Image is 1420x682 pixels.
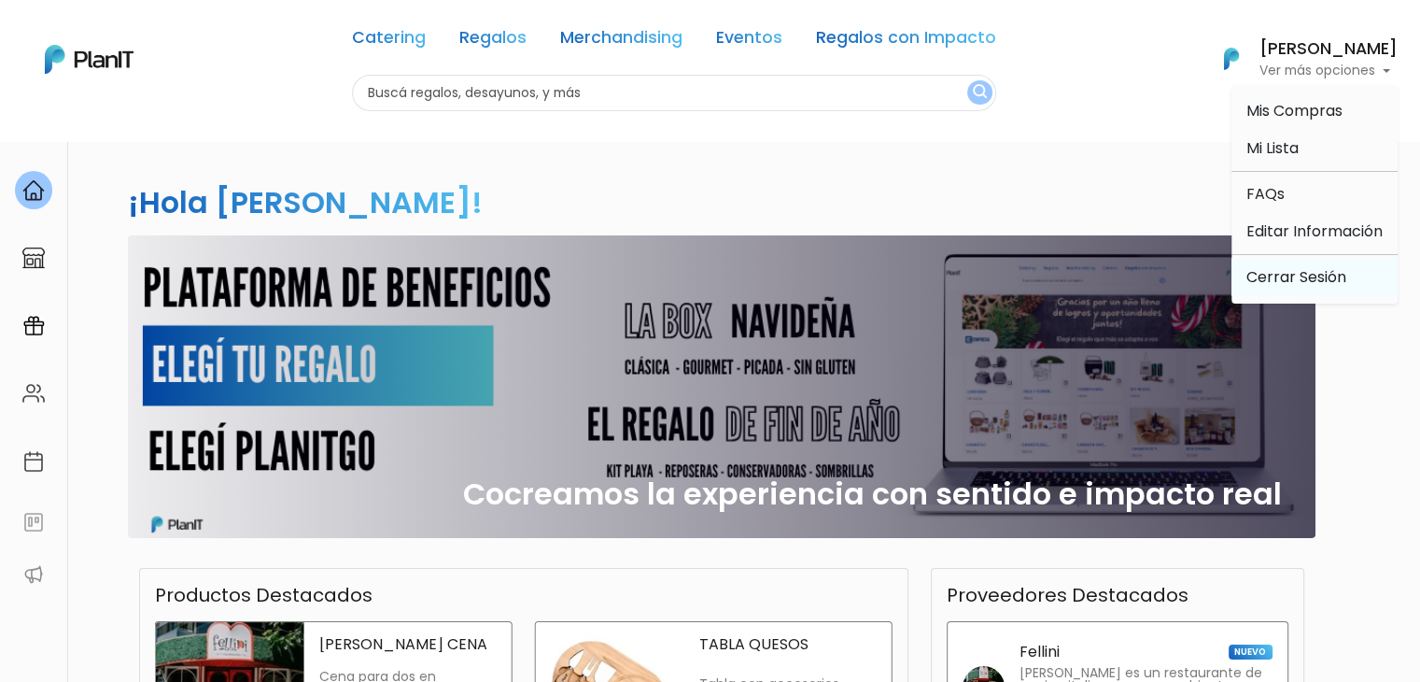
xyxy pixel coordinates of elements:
img: feedback-78b5a0c8f98aac82b08bfc38622c3050aee476f2c9584af64705fc4e61158814.svg [22,511,45,533]
img: calendar-87d922413cdce8b2cf7b7f5f62616a5cf9e4887200fb71536465627b3292af00.svg [22,450,45,473]
img: marketplace-4ceaa7011d94191e9ded77b95e3339b90024bf715f7c57f8cf31f2d8c509eaba.svg [22,247,45,269]
img: PlanIt Logo [45,45,134,74]
a: Eventos [716,30,782,52]
p: TABLA QUESOS [699,637,877,652]
img: campaigns-02234683943229c281be62815700db0a1741e53638e28bf9629b52c665b00959.svg [22,315,45,337]
span: Mis Compras [1246,100,1343,121]
h3: Productos Destacados [155,584,373,606]
a: Mi Lista [1231,130,1398,167]
h2: ¡Hola [PERSON_NAME]! [128,181,483,223]
img: PlanIt Logo [1211,38,1252,79]
span: NUEVO [1229,645,1272,660]
h3: Proveedores Destacados [947,584,1188,606]
p: Ver más opciones [1259,64,1398,78]
p: Fellini [1019,645,1060,660]
a: Cerrar Sesión [1231,259,1398,296]
a: Regalos [459,30,527,52]
h2: Cocreamos la experiencia con sentido e impacto real [463,476,1282,512]
input: Buscá regalos, desayunos, y más [352,75,996,111]
img: home-e721727adea9d79c4d83392d1f703f7f8bce08238fde08b1acbfd93340b81755.svg [22,179,45,202]
div: ¿Necesitás ayuda? [96,18,269,54]
a: Regalos con Impacto [816,30,996,52]
p: [PERSON_NAME] CENA [319,637,497,652]
button: PlanIt Logo [PERSON_NAME] Ver más opciones [1200,35,1398,83]
a: Mis Compras [1231,92,1398,130]
h6: [PERSON_NAME] [1259,41,1398,58]
span: Mi Lista [1246,137,1299,159]
img: search_button-432b6d5273f82d61273b3651a40e1bd1b912527efae98b1b7a1b2c0702e16a8d.svg [973,84,987,102]
a: Editar Información [1231,213,1398,250]
a: Catering [352,30,426,52]
img: people-662611757002400ad9ed0e3c099ab2801c6687ba6c219adb57efc949bc21e19d.svg [22,382,45,405]
a: Merchandising [560,30,682,52]
a: FAQs [1231,176,1398,213]
img: partners-52edf745621dab592f3b2c58e3bca9d71375a7ef29c3b500c9f145b62cc070d4.svg [22,563,45,586]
